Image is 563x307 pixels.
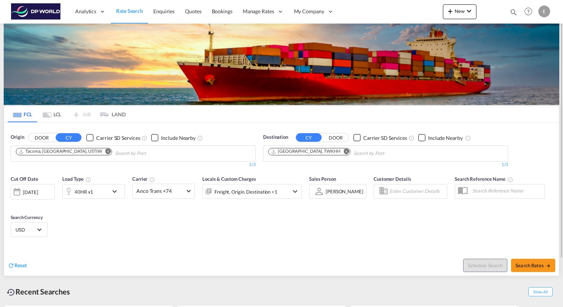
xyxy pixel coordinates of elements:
div: Tacoma, WA, USTIW [18,148,102,155]
div: Help [522,5,538,18]
span: Search Currency [11,215,43,220]
md-datepicker: Select [11,198,16,208]
div: Recent Searches [4,283,73,300]
span: Quotes [185,8,201,14]
span: Customer Details [374,176,411,182]
div: Kaohsiung, TWKHH [271,148,340,155]
span: Carrier [132,176,155,182]
div: Include Nearby [161,134,196,142]
div: icon-refreshReset [8,262,27,270]
md-icon: The selected Trucker/Carrierwill be displayed in the rate results If the rates are from another f... [149,177,155,183]
div: [PERSON_NAME] [326,188,363,194]
md-icon: icon-plus 400-fg [446,7,455,15]
button: DOOR [29,134,55,142]
md-icon: icon-arrow-right [546,263,551,268]
img: LCL+%26+FCL+BACKGROUND.png [4,24,559,105]
div: Freight Origin Destination Factory Stuffing [214,187,277,197]
md-chips-wrap: Chips container. Use arrow keys to select chips. [15,146,188,159]
div: Include Nearby [428,134,463,142]
md-icon: Unchecked: Search for CY (Container Yard) services for all selected carriers.Checked : Search for... [409,135,415,141]
md-select: Select Currency: $ USDUnited States Dollar [15,224,43,235]
md-icon: icon-refresh [8,262,14,269]
input: Chips input. [353,148,423,159]
span: Show All [528,287,553,296]
input: Chips input. [115,148,185,159]
md-checkbox: Checkbox No Ink [151,134,196,141]
span: Bookings [212,8,232,14]
div: 1/3 [11,162,256,168]
md-icon: icon-chevron-down [465,7,473,15]
md-chips-wrap: Chips container. Use arrow keys to select chips. [267,146,426,159]
md-tab-item: LAND [96,106,126,122]
span: Load Type [62,176,91,182]
span: Sales Person [309,176,336,182]
div: icon-magnify [510,8,518,19]
button: CY [56,133,81,142]
div: Freight Origin Destination Factory Stuffingicon-chevron-down [202,184,302,199]
md-icon: icon-magnify [510,8,518,16]
div: [DATE] [11,184,55,200]
span: Help [522,5,535,18]
button: Search Ratesicon-arrow-right [511,259,555,272]
span: Cut Off Date [11,176,38,182]
div: E [538,6,550,17]
input: Search Reference Name [469,185,545,196]
span: Search Rates [515,262,551,268]
img: c08ca190194411f088ed0f3ba295208c.png [11,3,61,20]
md-tab-item: FCL [8,106,37,122]
button: CY [296,133,322,142]
md-icon: Unchecked: Search for CY (Container Yard) services for all selected carriers.Checked : Search for... [141,135,147,141]
md-pagination-wrapper: Use the left and right arrow keys to navigate between tabs [8,106,126,122]
md-icon: icon-backup-restore [7,288,15,297]
md-tab-item: LCL [37,106,67,122]
span: New [446,8,473,14]
button: icon-plus 400-fgNewicon-chevron-down [443,4,476,19]
md-icon: Unchecked: Ignores neighbouring ports when fetching rates.Checked : Includes neighbouring ports w... [197,135,203,141]
div: Press delete to remove this chip. [18,148,104,155]
md-select: Sales Person: Eugene Kim [325,186,364,197]
md-checkbox: Checkbox No Ink [86,134,140,141]
md-icon: Your search will be saved by the below given name [507,177,513,183]
button: Note: By default Schedule search will only considerorigin ports, destination ports and cut off da... [463,259,507,272]
md-icon: Unchecked: Ignores neighbouring ports when fetching rates.Checked : Includes neighbouring ports w... [465,135,471,141]
button: Remove [101,148,112,156]
div: Carrier SD Services [363,134,407,142]
span: Search Reference Name [455,176,513,182]
md-icon: icon-chevron-down [110,187,123,196]
button: DOOR [323,134,349,142]
div: 40HR x1 [74,187,93,197]
span: Reset [14,262,27,268]
div: Press delete to remove this chip. [271,148,342,155]
span: Origin [11,134,24,141]
span: USD [15,226,36,233]
div: OriginDOOR CY Checkbox No InkUnchecked: Search for CY (Container Yard) services for all selected ... [4,123,559,275]
span: Locals & Custom Charges [202,176,256,182]
button: Remove [339,148,350,156]
div: Carrier SD Services [96,134,140,142]
md-icon: icon-information-outline [85,177,91,183]
md-checkbox: Checkbox No Ink [418,134,463,141]
div: [DATE] [23,189,38,195]
span: Anco Trans +74 [136,187,184,195]
md-checkbox: Checkbox No Ink [353,134,407,141]
span: Rate Search [116,8,143,14]
span: My Company [294,8,324,15]
span: Analytics [75,8,96,15]
input: Enter Customer Details [389,186,445,197]
span: Manage Rates [243,8,274,15]
span: Enquiries [153,8,175,14]
div: 40HR x1icon-chevron-down [62,184,125,199]
div: 1/3 [263,162,508,168]
md-icon: icon-chevron-down [291,187,300,196]
span: Destination [263,134,288,141]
